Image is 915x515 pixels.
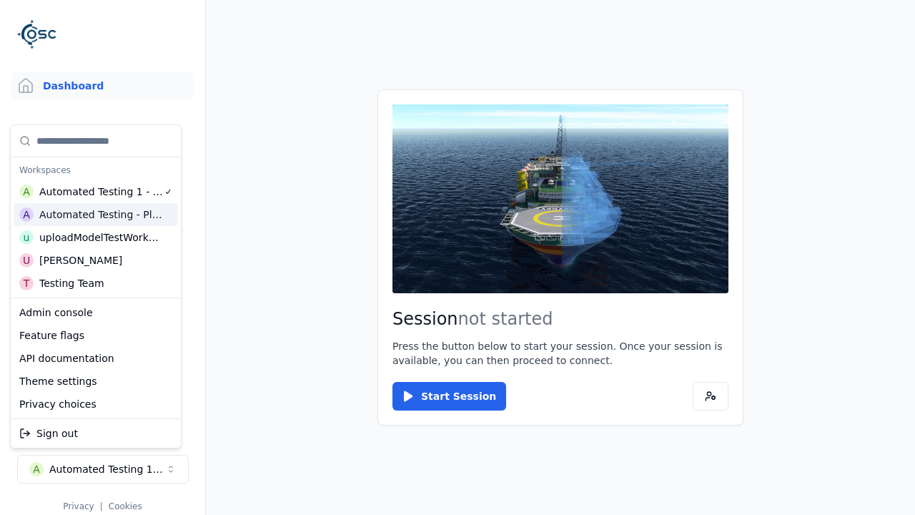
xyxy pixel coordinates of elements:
div: Workspaces [14,160,178,180]
div: A [19,207,34,222]
div: API documentation [14,347,178,370]
div: T [19,276,34,290]
div: U [19,253,34,268]
div: Theme settings [14,370,178,393]
div: Feature flags [14,324,178,347]
div: A [19,185,34,199]
div: u [19,230,34,245]
div: Privacy choices [14,393,178,416]
div: Automated Testing - Playwright [39,207,163,222]
div: Suggestions [11,125,181,298]
div: [PERSON_NAME] [39,253,122,268]
div: Sign out [14,422,178,445]
div: uploadModelTestWorkspace [39,230,162,245]
div: Automated Testing 1 - Playwright [39,185,164,199]
div: Testing Team [39,276,104,290]
div: Admin console [14,301,178,324]
div: Suggestions [11,298,181,418]
div: Suggestions [11,419,181,448]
